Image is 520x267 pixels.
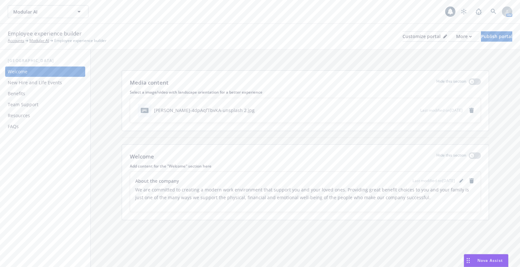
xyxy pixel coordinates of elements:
[130,163,481,169] p: Add content for the "Welcome" section here
[464,254,472,267] div: Drag to move
[456,32,472,41] div: More
[481,31,512,42] button: Publish portal
[402,107,407,114] button: download file
[457,177,465,185] a: editPencil
[487,5,500,18] a: Search
[464,254,508,267] button: Nova Assist
[141,108,148,113] span: jpg
[8,110,30,121] div: Resources
[130,78,168,87] p: Media content
[413,178,455,184] span: Last modified on [DATE]
[420,108,463,113] span: Last modified on [DATE]
[8,121,19,132] div: FAQs
[8,67,27,77] div: Welcome
[5,88,85,99] a: Benefits
[135,186,475,201] p: We are committed to creating a modern work environment that support you and your loved ones. Prov...
[13,8,69,15] span: Modular AI
[5,121,85,132] a: FAQs
[8,5,88,18] button: Modular AI
[403,31,447,42] button: Customize portal
[8,99,38,110] div: Team Support
[412,107,418,114] button: preview file
[5,77,85,88] a: New Hire and Life Events
[5,57,85,64] div: [GEOGRAPHIC_DATA]
[8,29,82,38] span: Employee experience builder
[468,107,475,114] a: remove
[8,38,24,44] a: Accounts
[481,32,512,41] div: Publish portal
[154,107,255,114] div: [PERSON_NAME]-4dpAqfTbvKA-unsplash 2.jpg
[130,152,154,161] p: Welcome
[477,258,503,263] span: Nova Assist
[403,32,447,41] div: Customize portal
[448,31,480,42] button: More
[29,38,49,44] a: Modular AI
[54,38,107,44] span: Employee experience builder
[5,67,85,77] a: Welcome
[457,5,470,18] a: Stop snowing
[135,178,179,184] span: About the company
[436,78,466,87] p: Hide this section
[436,152,466,161] p: Hide this section
[5,110,85,121] a: Resources
[472,5,485,18] a: Report a Bug
[130,89,481,95] p: Select a image/video with landscape orientation for a better experience
[8,88,25,99] div: Benefits
[5,99,85,110] a: Team Support
[8,77,62,88] div: New Hire and Life Events
[468,177,475,185] a: remove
